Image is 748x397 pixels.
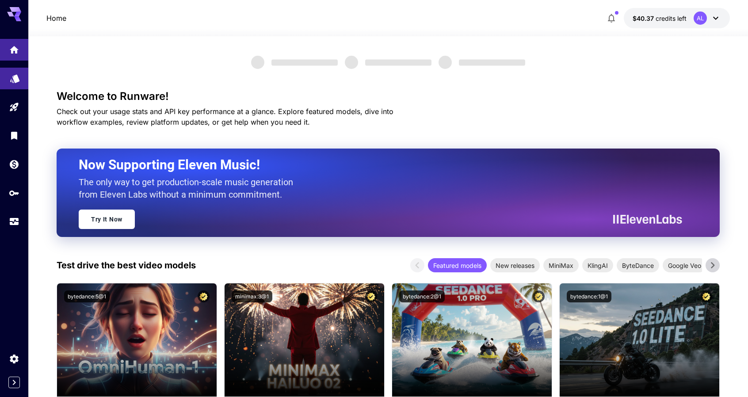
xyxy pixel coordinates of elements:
div: Home [9,42,19,53]
span: Google Veo [663,261,706,270]
a: Home [46,13,66,23]
div: Models [10,70,20,81]
img: alt [225,283,384,397]
span: New releases [490,261,540,270]
h2: Now Supporting Eleven Music! [79,157,675,173]
button: Certified Model – Vetted for best performance and includes a commercial license. [365,290,377,302]
button: Expand sidebar [8,377,20,388]
div: Usage [9,216,19,227]
span: Check out your usage stats and API key performance at a glance. Explore featured models, dive int... [57,107,393,126]
p: The only way to get production-scale music generation from Eleven Labs without a minimum commitment. [79,176,300,201]
div: New releases [490,258,540,272]
img: alt [57,283,217,397]
div: ByteDance [617,258,659,272]
img: alt [392,283,552,397]
img: alt [560,283,719,397]
button: Certified Model – Vetted for best performance and includes a commercial license. [700,290,712,302]
div: MiniMax [543,258,579,272]
div: KlingAI [582,258,613,272]
div: Featured models [428,258,487,272]
div: Google Veo [663,258,706,272]
div: AL [694,11,707,25]
div: $40.37122 [633,14,687,23]
span: ByteDance [617,261,659,270]
button: bytedance:1@1 [567,290,611,302]
h3: Welcome to Runware! [57,90,720,103]
span: MiniMax [543,261,579,270]
span: $40.37 [633,15,656,22]
p: Test drive the best video models [57,259,196,272]
button: bytedance:2@1 [399,290,445,302]
button: bytedance:5@1 [64,290,110,302]
button: Certified Model – Vetted for best performance and includes a commercial license. [198,290,210,302]
div: Playground [9,102,19,113]
div: Library [9,130,19,141]
button: minimax:3@1 [232,290,272,302]
div: API Keys [9,187,19,198]
span: KlingAI [582,261,613,270]
span: credits left [656,15,687,22]
button: $40.37122AL [624,8,730,28]
a: Try It Now [79,210,135,229]
span: Featured models [428,261,487,270]
button: Certified Model – Vetted for best performance and includes a commercial license. [533,290,545,302]
div: Settings [9,353,19,364]
nav: breadcrumb [46,13,66,23]
div: Wallet [9,159,19,170]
